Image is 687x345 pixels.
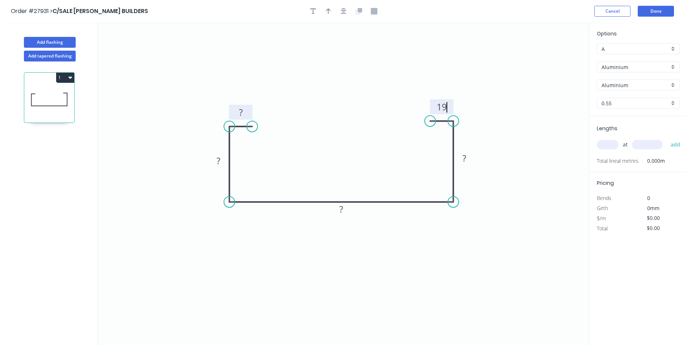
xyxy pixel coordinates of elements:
input: Colour [602,81,669,89]
button: Done [638,6,674,17]
button: Add tapered flashing [24,51,76,61]
span: Pricing [597,179,614,187]
button: Add flashing [24,37,76,48]
span: Total lineal metres [597,156,638,166]
span: Options [597,30,617,37]
input: Material [602,63,669,71]
svg: 0 [98,22,589,345]
span: at [623,140,628,150]
span: Girth [597,205,608,212]
span: 0 [647,195,650,201]
tspan: ? [239,106,243,118]
span: Lengths [597,125,617,132]
span: Total [597,225,608,232]
span: $/m [597,215,606,222]
span: 0mm [647,205,659,212]
button: Cancel [594,6,631,17]
input: Thickness [602,99,669,107]
button: 1 [56,73,74,83]
span: Order #27931 > [11,7,53,15]
input: Price level [602,45,669,53]
tspan: ? [462,152,466,164]
span: C/SALE [PERSON_NAME] BUILDERS [53,7,148,15]
tspan: ? [217,155,220,167]
tspan: ? [340,203,343,215]
span: 0.000m [638,156,665,166]
span: Bends [597,195,611,201]
button: add [667,139,684,151]
tspan: 19 [437,101,447,113]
